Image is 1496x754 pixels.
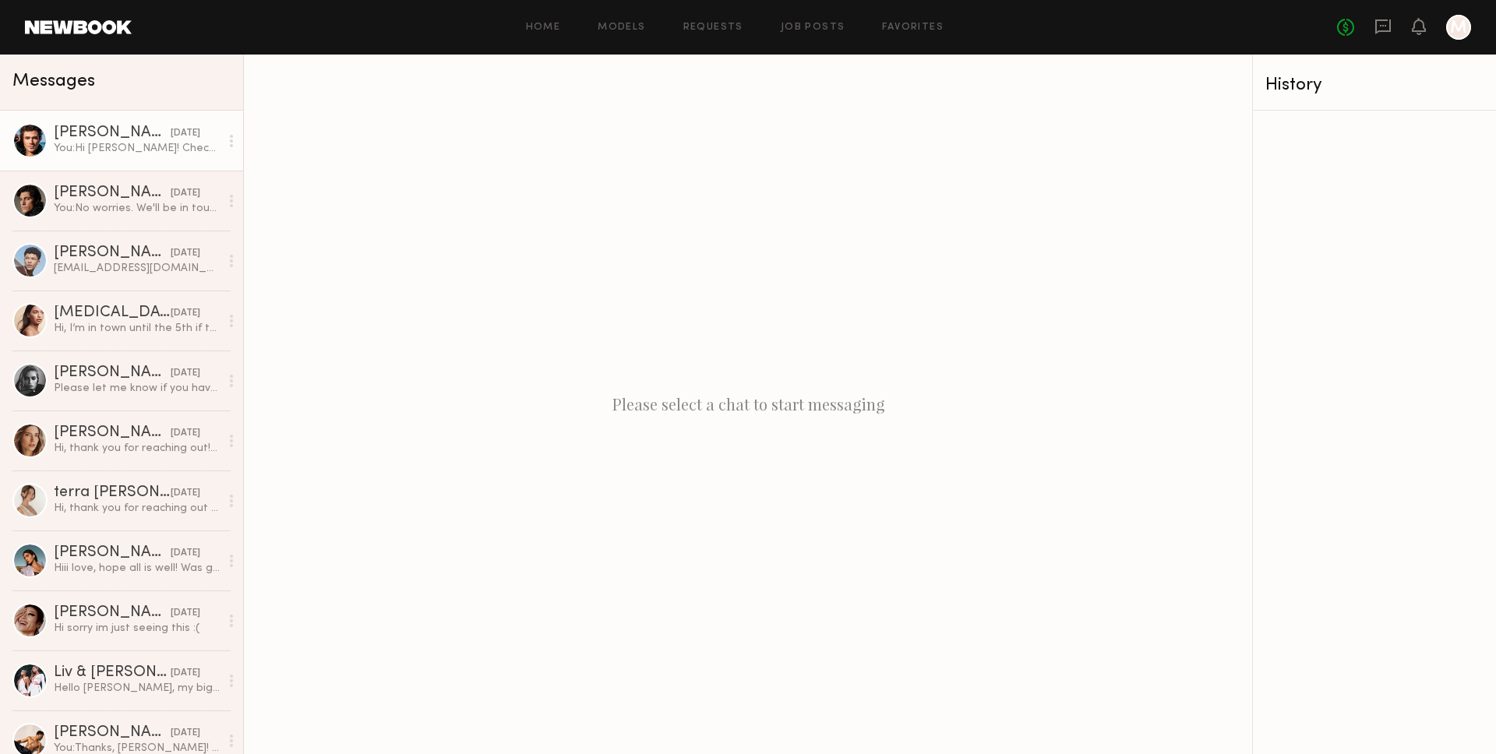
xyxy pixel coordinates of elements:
a: Requests [683,23,743,33]
div: [PERSON_NAME] [54,125,171,141]
div: [PERSON_NAME] [54,605,171,621]
div: [DATE] [171,246,200,261]
div: [DATE] [171,306,200,321]
div: Hiii love, hope all is well! Was going through my messages on Newbook and thought I would shoot y... [54,561,220,576]
div: Hi, thank you for reaching out! It will be a pleasure to work with you again! I’m definitely down... [54,441,220,456]
a: Job Posts [781,23,845,33]
div: Liv & [PERSON_NAME] [54,665,171,681]
span: Messages [12,72,95,90]
div: [PERSON_NAME] [54,425,171,441]
div: Hello [PERSON_NAME], my biggest apologize we have not been in our account in some time. Please le... [54,681,220,696]
div: Hi, thank you for reaching out and considering me for this upcoming shoot. I will respond via ema... [54,501,220,516]
div: [EMAIL_ADDRESS][DOMAIN_NAME] [54,261,220,276]
div: [DATE] [171,366,200,381]
div: Please select a chat to start messaging [244,55,1252,754]
a: Favorites [882,23,944,33]
div: terra [PERSON_NAME] [54,485,171,501]
div: History [1265,76,1484,94]
a: M [1446,15,1471,40]
a: Home [526,23,561,33]
div: Hi, I’m in town until the 5th if there’s any jobs available! [54,321,220,336]
div: [PERSON_NAME] [54,725,171,741]
div: [PERSON_NAME] [54,245,171,261]
div: [MEDICAL_DATA][PERSON_NAME] [54,305,171,321]
div: You: No worries. We'll be in touch for other opportunities. [54,201,220,216]
div: [DATE] [171,726,200,741]
div: [DATE] [171,486,200,501]
div: [PERSON_NAME] [54,545,171,561]
div: [DATE] [171,126,200,141]
a: Models [598,23,645,33]
div: [DATE] [171,666,200,681]
div: [DATE] [171,546,200,561]
div: Hi sorry im just seeing this :( [54,621,220,636]
div: [DATE] [171,426,200,441]
div: Please let me know if you have any questions for me in the meantime ❤️ [54,381,220,396]
div: [DATE] [171,606,200,621]
div: [PERSON_NAME] [54,365,171,381]
div: You: Hi [PERSON_NAME]! Checking in here to see if you're still interested. [54,141,220,156]
div: [DATE] [171,186,200,201]
div: [PERSON_NAME] [54,185,171,201]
